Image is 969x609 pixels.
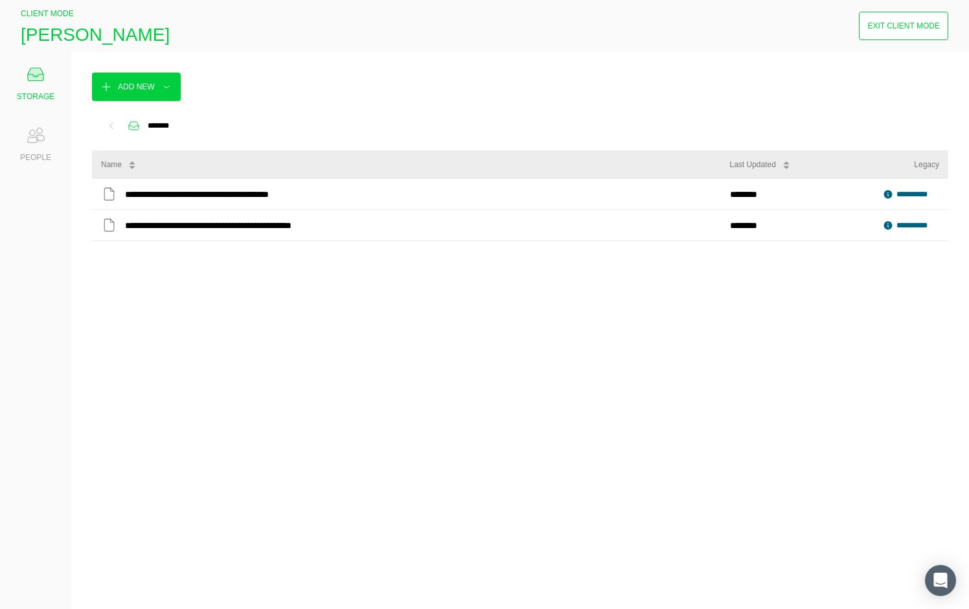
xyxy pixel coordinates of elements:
[730,158,776,171] div: Last Updated
[17,90,54,103] div: STORAGE
[101,158,122,171] div: Name
[20,151,51,164] div: PEOPLE
[21,25,170,45] span: [PERSON_NAME]
[21,9,74,18] span: CLIENT MODE
[925,565,956,596] div: Open Intercom Messenger
[118,80,155,93] div: Add New
[867,19,940,32] div: Exit Client Mode
[914,158,939,171] div: Legacy
[859,12,948,40] button: Exit Client Mode
[92,73,181,101] button: Add New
